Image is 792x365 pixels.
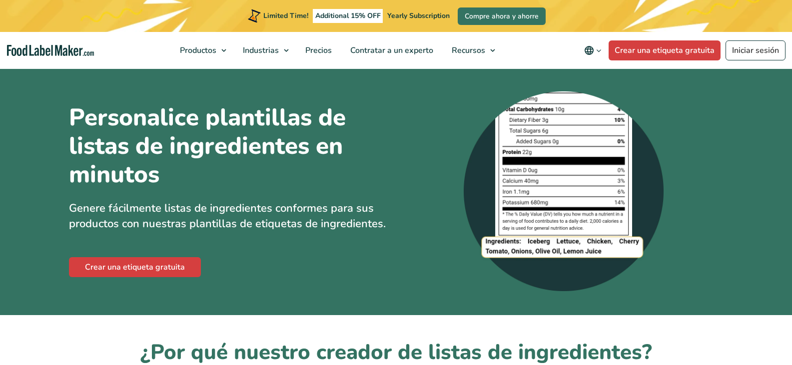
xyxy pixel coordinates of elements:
span: Contratar a un experto [347,45,434,56]
p: Genere fácilmente listas de ingredientes conformes para sus productos con nuestras plantillas de ... [69,201,389,232]
span: Limited Time! [263,11,308,20]
button: Change language [577,40,609,60]
a: Productos [171,32,231,69]
a: Crear una etiqueta gratuita [609,40,721,60]
img: Captura de pantalla ampliada de una lista de ingredientes en la parte inferior de una etiqueta nu... [464,91,664,291]
a: Compre ahora y ahorre [458,7,546,25]
span: Industrias [240,45,280,56]
span: Additional 15% OFF [313,9,383,23]
span: Productos [177,45,217,56]
span: Recursos [449,45,486,56]
a: Industrias [234,32,294,69]
a: Precios [296,32,339,69]
h1: Personalice plantillas de listas de ingredientes en minutos [69,103,359,189]
a: Iniciar sesión [726,40,786,60]
span: Yearly Subscription [387,11,450,20]
a: Recursos [443,32,500,69]
a: Contratar a un experto [341,32,440,69]
span: Precios [302,45,333,56]
a: Food Label Maker homepage [7,45,94,56]
a: Crear una etiqueta gratuita [69,257,201,277]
